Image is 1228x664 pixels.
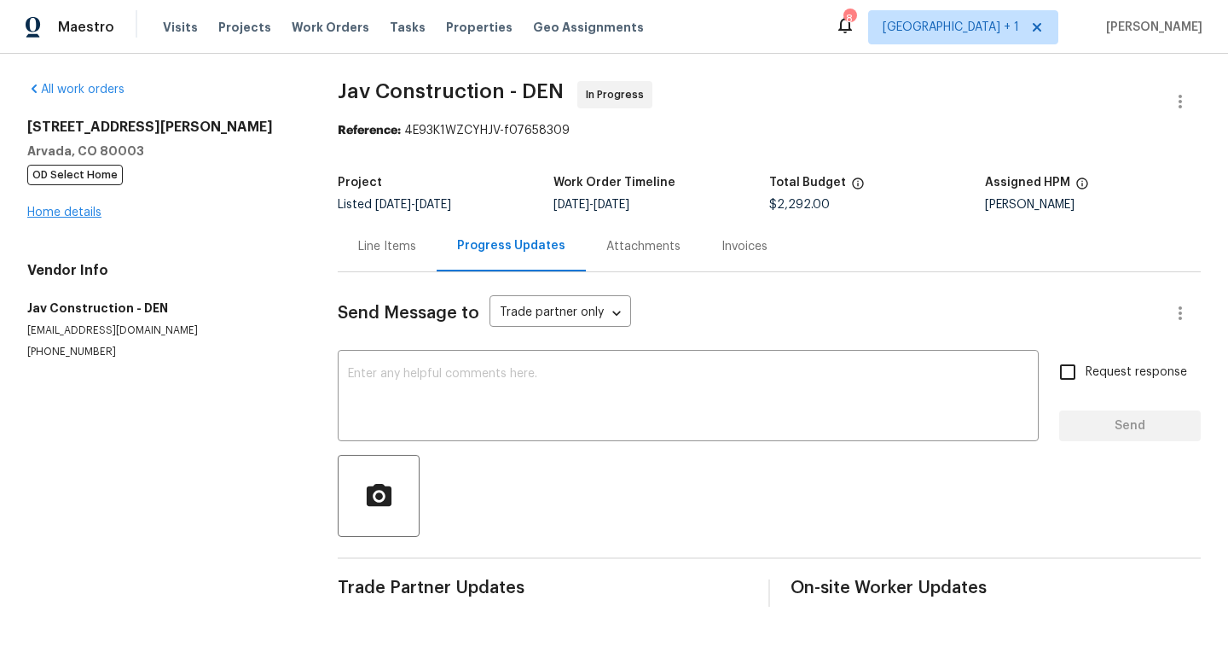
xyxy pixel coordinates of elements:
span: Jav Construction - DEN [338,81,564,102]
h5: Work Order Timeline [553,177,675,189]
h5: Arvada, CO 80003 [27,143,297,160]
span: In Progress [586,86,651,103]
span: The hpm assigned to this work order. [1075,177,1089,199]
span: Request response [1086,364,1187,382]
h2: [STREET_ADDRESS][PERSON_NAME] [27,119,297,136]
p: [PHONE_NUMBER] [27,345,297,359]
div: Progress Updates [457,237,565,254]
div: [PERSON_NAME] [985,199,1201,211]
span: Tasks [390,21,426,33]
span: [GEOGRAPHIC_DATA] + 1 [883,19,1019,36]
h5: Jav Construction - DEN [27,300,297,317]
span: The total cost of line items that have been proposed by Opendoor. This sum includes line items th... [851,177,865,199]
h5: Assigned HPM [985,177,1070,189]
span: Visits [163,19,198,36]
span: Properties [446,19,513,36]
span: OD Select Home [27,165,123,185]
div: Invoices [721,238,767,255]
span: Projects [218,19,271,36]
p: [EMAIL_ADDRESS][DOMAIN_NAME] [27,323,297,338]
span: [PERSON_NAME] [1099,19,1202,36]
a: All work orders [27,84,125,96]
span: [DATE] [415,199,451,211]
span: Geo Assignments [533,19,644,36]
span: - [553,199,629,211]
h5: Total Budget [769,177,846,189]
div: 4E93K1WZCYHJV-f07658309 [338,122,1201,139]
a: Home details [27,207,101,218]
div: Line Items [358,238,416,255]
span: [DATE] [553,199,589,211]
span: Send Message to [338,305,479,322]
h5: Project [338,177,382,189]
span: [DATE] [594,199,629,211]
div: Attachments [606,238,681,255]
b: Reference: [338,125,401,137]
span: [DATE] [375,199,411,211]
span: Trade Partner Updates [338,580,748,597]
div: Trade partner only [489,300,631,328]
div: 8 [843,10,855,27]
span: On-site Worker Updates [791,580,1201,597]
span: Work Orders [292,19,369,36]
span: Listed [338,199,451,211]
span: - [375,199,451,211]
span: $2,292.00 [769,199,830,211]
h4: Vendor Info [27,262,297,279]
span: Maestro [58,19,114,36]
